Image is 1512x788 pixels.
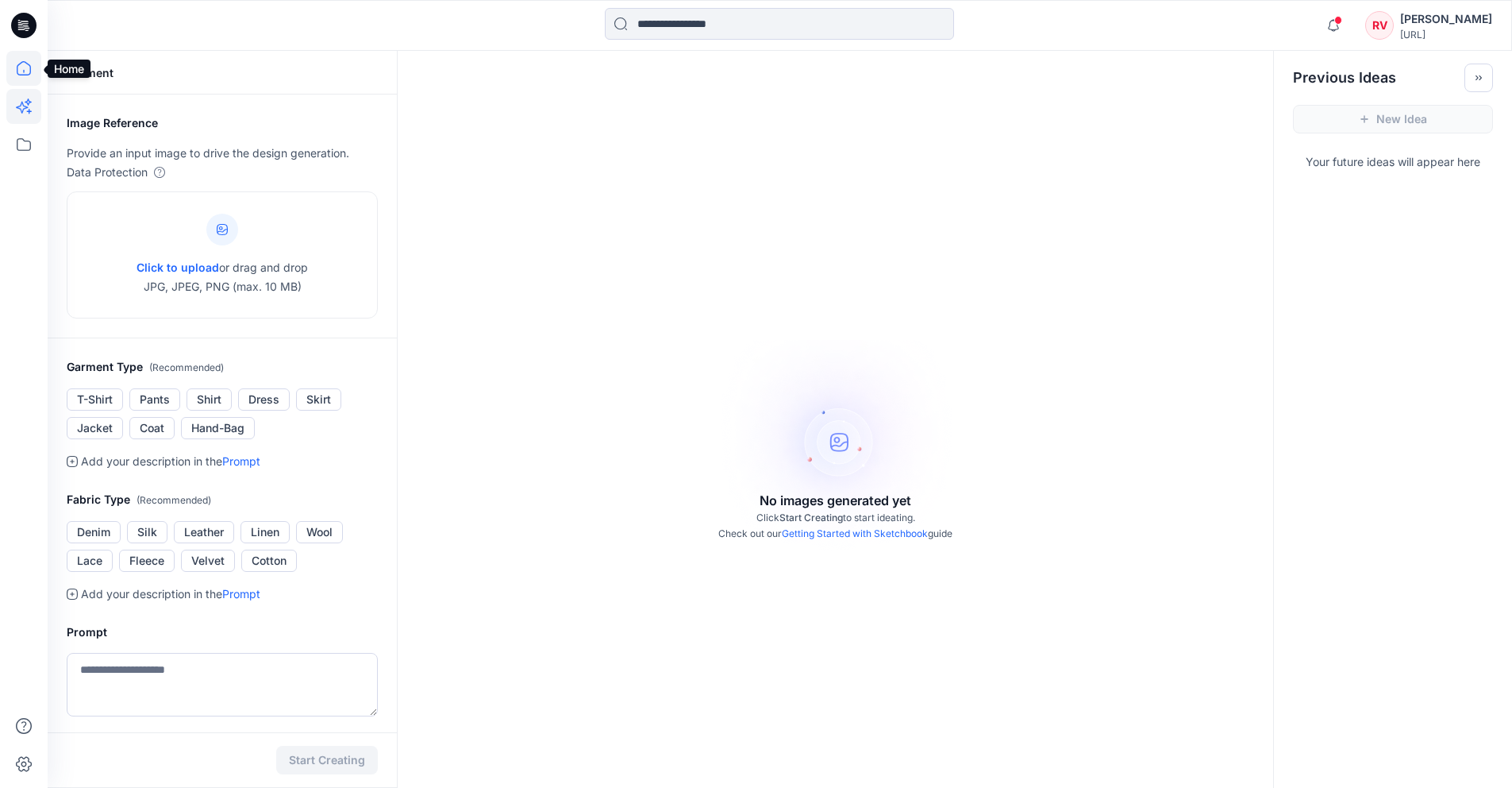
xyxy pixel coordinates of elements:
[296,388,341,411] button: Skirt
[81,452,260,471] p: Add your description in the
[67,144,378,163] p: Provide an input image to drive the design generation.
[240,521,290,543] button: Linen
[149,361,224,373] span: ( Recommended )
[782,527,928,539] a: Getting Started with Sketchbook
[1400,10,1492,29] div: [PERSON_NAME]
[222,587,260,601] a: Prompt
[67,417,123,439] button: Jacket
[67,357,378,377] h2: Garment Type
[1365,11,1394,40] div: RV
[67,521,121,543] button: Denim
[67,623,378,642] h2: Prompt
[137,494,211,506] span: ( Recommended )
[718,510,952,542] p: Click to start ideating. Check out our guide
[67,550,113,572] button: Lace
[174,521,234,543] button: Leather
[1293,68,1396,87] h2: Previous Ideas
[67,114,378,133] h2: Image Reference
[137,261,219,274] span: Click to upload
[181,550,235,572] button: Velvet
[241,550,297,572] button: Cotton
[137,258,308,296] p: or drag and drop JPG, JPEG, PNG (max. 10 MB)
[129,388,180,411] button: Pants
[238,388,290,411] button: Dress
[181,417,255,439] button: Hand-Bag
[1274,146,1512,172] p: Your future ideas will appear here
[127,521,167,543] button: Silk
[119,550,175,572] button: Fleece
[187,388,232,411] button: Shirt
[67,388,123,411] button: T-Shirt
[67,163,148,182] p: Data Protection
[129,417,175,439] button: Coat
[81,585,260,604] p: Add your description in the
[760,491,911,510] p: No images generated yet
[296,521,343,543] button: Wool
[1400,29,1492,41] div: [URL]
[222,454,260,468] a: Prompt
[1464,64,1493,92] button: Toggle idea bar
[67,490,378,510] h2: Fabric Type
[779,512,843,523] span: Start Creating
